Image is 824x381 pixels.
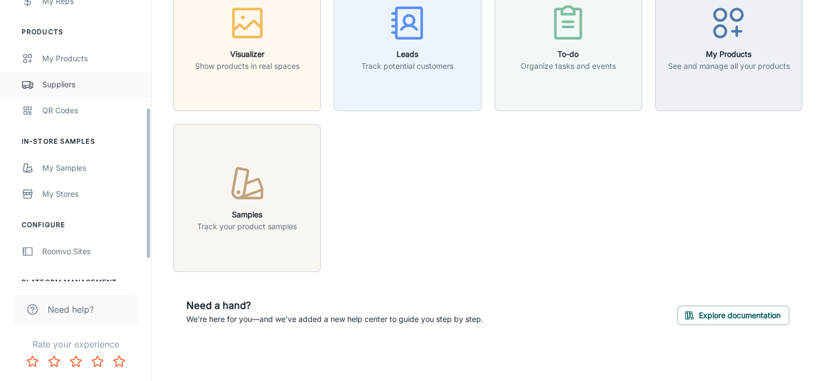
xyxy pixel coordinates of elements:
h6: Samples [197,209,297,221]
div: Roomvo Sites [42,246,140,257]
p: Organize tasks and events [521,60,616,72]
h6: My Products [667,48,789,60]
p: We're here for you—and we've added a new help center to guide you step by step. [186,313,483,325]
p: Rate your experience [9,338,142,351]
p: See and manage all your products [667,60,789,72]
div: Suppliers [42,79,140,91]
button: Explore documentation [677,306,789,325]
h6: To-do [521,48,616,60]
h6: Need a hand? [186,298,483,313]
span: Need help? [48,303,94,316]
button: Rate 1 star [22,351,43,372]
h6: Visualizer [195,48,300,60]
div: My Stores [42,188,140,200]
p: Show products in real spaces [195,60,300,72]
a: My ProductsSee and manage all your products [655,31,802,42]
div: My Products [42,53,140,64]
div: My Samples [42,162,140,174]
button: Rate 3 star [65,351,87,372]
a: Explore documentation [677,309,789,320]
a: SamplesTrack your product samples [173,192,321,203]
button: Rate 4 star [87,351,108,372]
div: QR Codes [42,105,140,117]
button: Rate 2 star [43,351,65,372]
p: Track potential customers [361,60,453,72]
button: SamplesTrack your product samples [173,124,321,272]
h6: Leads [361,48,453,60]
button: Rate 5 star [108,351,130,372]
p: Track your product samples [197,221,297,233]
a: LeadsTrack potential customers [334,31,481,42]
a: To-doOrganize tasks and events [495,31,642,42]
